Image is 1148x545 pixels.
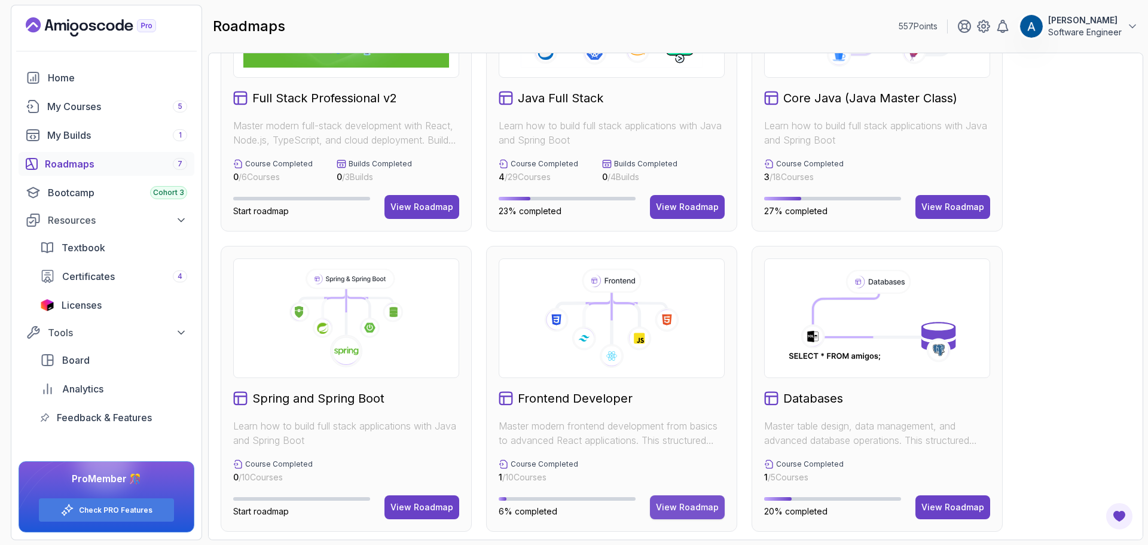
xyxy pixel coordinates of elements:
p: Learn how to build full stack applications with Java and Spring Boot [764,118,990,147]
h2: Full Stack Professional v2 [252,90,397,106]
span: 0 [337,172,342,182]
p: / 5 Courses [764,471,844,483]
span: Licenses [62,298,102,312]
span: Textbook [62,240,105,255]
h2: Core Java (Java Master Class) [783,90,957,106]
span: Feedback & Features [57,410,152,425]
div: My Courses [47,99,187,114]
p: Master table design, data management, and advanced database operations. This structured learning ... [764,419,990,447]
div: View Roadmap [921,501,984,513]
a: feedback [33,406,194,430]
p: Master modern full-stack development with React, Node.js, TypeScript, and cloud deployment. Build... [233,118,459,147]
span: Cohort 3 [153,188,184,197]
span: Analytics [62,382,103,396]
span: Start roadmap [233,506,289,516]
p: Course Completed [511,159,578,169]
h2: Spring and Spring Boot [252,390,384,407]
button: View Roadmap [915,495,990,519]
span: 3 [764,172,770,182]
button: View Roadmap [384,495,459,519]
p: [PERSON_NAME] [1048,14,1122,26]
span: 0 [233,472,239,482]
a: analytics [33,377,194,401]
p: Builds Completed [349,159,412,169]
p: Course Completed [776,459,844,469]
div: Tools [48,325,187,340]
h2: Databases [783,390,843,407]
span: Start roadmap [233,206,289,216]
span: 0 [602,172,607,182]
span: 1 [179,130,182,140]
button: Resources [19,209,194,231]
span: 5 [178,102,182,111]
span: 20% completed [764,506,828,516]
span: Certificates [62,269,115,284]
button: user profile image[PERSON_NAME]Software Engineer [1019,14,1138,38]
span: 1 [499,472,502,482]
button: Check PRO Features [38,498,175,522]
button: View Roadmap [384,195,459,219]
span: 23% completed [499,206,561,216]
a: Landing page [26,17,184,36]
p: / 4 Builds [602,171,677,183]
p: Learn how to build full stack applications with Java and Spring Boot [499,118,725,147]
button: View Roadmap [650,495,725,519]
div: View Roadmap [921,201,984,213]
button: Open Feedback Button [1105,502,1134,531]
div: My Builds [47,128,187,142]
span: 27% completed [764,206,828,216]
a: bootcamp [19,181,194,205]
span: Board [62,353,90,367]
h2: roadmaps [213,17,285,36]
h2: Frontend Developer [518,390,633,407]
p: / 3 Builds [337,171,412,183]
p: / 10 Courses [499,471,578,483]
img: jetbrains icon [40,299,54,311]
a: licenses [33,293,194,317]
span: 1 [764,472,768,482]
p: / 6 Courses [233,171,313,183]
a: textbook [33,236,194,260]
div: Roadmaps [45,157,187,171]
span: 4 [178,272,182,281]
img: user profile image [1020,15,1043,38]
p: Course Completed [245,459,313,469]
a: builds [19,123,194,147]
div: View Roadmap [656,501,719,513]
button: View Roadmap [650,195,725,219]
p: Learn how to build full stack applications with Java and Spring Boot [233,419,459,447]
div: Bootcamp [48,185,187,200]
button: View Roadmap [915,195,990,219]
a: board [33,348,194,372]
p: Course Completed [245,159,313,169]
a: certificates [33,264,194,288]
span: 7 [178,159,182,169]
p: Builds Completed [614,159,677,169]
p: Master modern frontend development from basics to advanced React applications. This structured le... [499,419,725,447]
p: / 29 Courses [499,171,578,183]
div: View Roadmap [656,201,719,213]
a: courses [19,95,194,118]
p: Course Completed [776,159,844,169]
h2: Java Full Stack [518,90,603,106]
a: Check PRO Features [79,506,152,515]
div: Home [48,71,187,85]
p: / 10 Courses [233,471,313,483]
span: 6% completed [499,506,557,516]
button: Tools [19,322,194,343]
a: home [19,66,194,90]
p: 557 Points [899,20,938,32]
div: Resources [48,213,187,227]
span: 4 [499,172,505,182]
div: View Roadmap [390,201,453,213]
a: roadmaps [19,152,194,176]
span: 0 [233,172,239,182]
div: View Roadmap [390,501,453,513]
p: Course Completed [511,459,578,469]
